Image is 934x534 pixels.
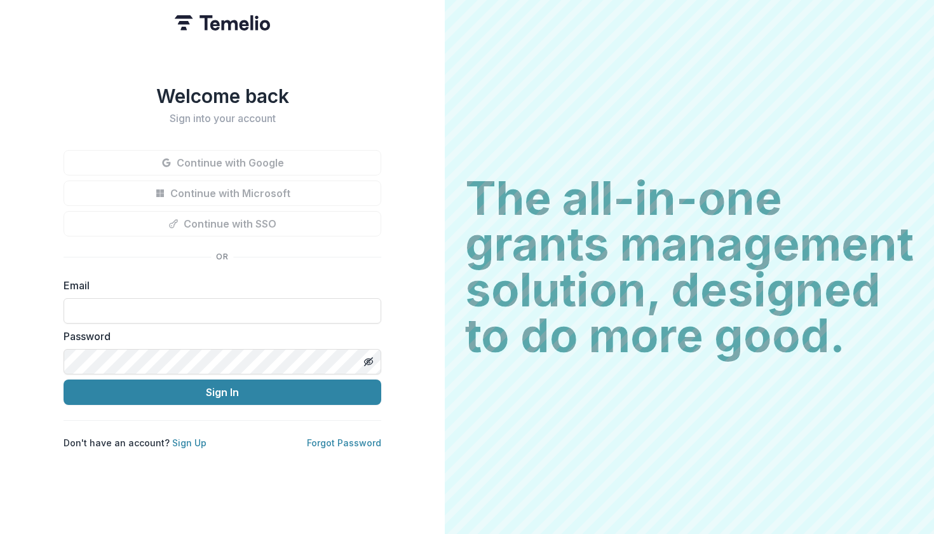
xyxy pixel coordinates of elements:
[64,150,381,175] button: Continue with Google
[172,437,206,448] a: Sign Up
[64,211,381,236] button: Continue with SSO
[358,352,379,372] button: Toggle password visibility
[64,278,374,293] label: Email
[64,329,374,344] label: Password
[64,436,206,449] p: Don't have an account?
[64,181,381,206] button: Continue with Microsoft
[175,15,270,31] img: Temelio
[64,380,381,405] button: Sign In
[64,85,381,107] h1: Welcome back
[307,437,381,448] a: Forgot Password
[64,113,381,125] h2: Sign into your account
